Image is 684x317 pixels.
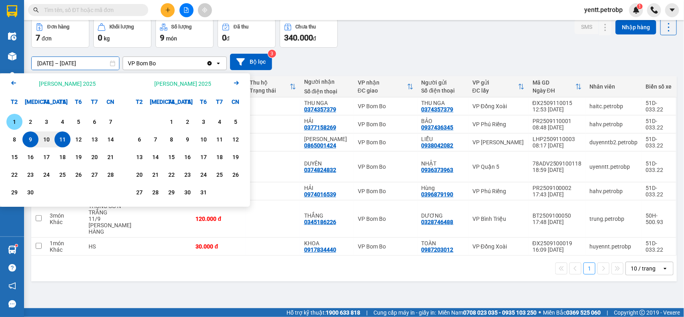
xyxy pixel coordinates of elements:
div: VP Đồng Xoài [472,243,525,250]
div: Choose Chủ Nhật, tháng 09 14 2025. It's available. [103,131,119,147]
div: 0377158269 [304,124,336,131]
div: THU NGA [422,100,464,106]
div: HẢI [304,185,350,191]
img: warehouse-icon [8,32,16,40]
div: Choose Thứ Tư, tháng 09 3 2025. It's available. [38,114,54,130]
div: 11 [214,135,225,144]
div: Choose Thứ Năm, tháng 10 23 2025. It's available. [180,167,196,183]
div: VP Đồng Xoài [472,103,525,109]
div: 23 [182,170,193,180]
div: 26 [73,170,84,180]
button: Previous month. [9,78,18,89]
span: món [166,35,177,42]
div: 27 [89,170,100,180]
div: VP Bom Bo [358,139,414,145]
div: Choose Thứ Bảy, tháng 09 13 2025. It's available. [87,131,103,147]
div: 5 [230,117,241,127]
div: Choose Thứ Tư, tháng 09 10 2025. It's available. [38,131,54,147]
div: 0974016539 [304,191,336,198]
div: Choose Chủ Nhật, tháng 10 12 2025. It's available. [228,131,244,147]
img: phone-icon [651,6,658,14]
div: Selected start date. Thứ Ba, tháng 09 9 2025. It's available. [22,131,38,147]
div: 25 [214,170,225,180]
sup: 1 [637,4,643,9]
div: Khác [50,219,81,225]
div: 08:17 [DATE] [533,142,582,149]
div: 5 [73,117,84,127]
div: 12 [73,135,84,144]
div: Ngày ĐH [533,87,575,94]
div: 0345186226 [304,219,336,225]
th: Toggle SortBy [468,76,529,97]
div: Choose Chủ Nhật, tháng 09 7 2025. It's available. [103,114,119,130]
button: Đơn hàng7đơn [31,19,89,48]
div: 51D-033.22 [646,136,672,149]
div: VP [PERSON_NAME] [472,139,525,145]
div: VP gửi [472,79,518,86]
div: Choose Thứ Năm, tháng 10 2 2025. It's available. [180,114,196,130]
div: 7 [150,135,161,144]
div: BO KIS [304,136,350,142]
div: Choose Thứ Năm, tháng 10 16 2025. It's available. [180,149,196,165]
div: [PERSON_NAME] 2025 [154,80,211,88]
div: VP Quận 5 [472,164,525,170]
div: 51D-033.22 [646,160,672,173]
div: CN [103,94,119,110]
div: T7 [87,94,103,110]
div: Choose Thứ Hai, tháng 09 1 2025. It's available. [6,114,22,130]
div: BT2509100050 [533,212,582,219]
svg: open [215,60,222,67]
div: 51D-033.22 [646,118,672,131]
div: Choose Thứ Tư, tháng 10 1 2025. It's available. [163,114,180,130]
div: VP Bom Bo [128,59,156,67]
div: Choose Thứ Sáu, tháng 10 24 2025. It's available. [196,167,212,183]
span: aim [202,7,208,13]
div: T4 [38,94,54,110]
div: 30.000 đ [196,243,242,250]
div: 1 [166,117,177,127]
div: ĐC lấy [472,87,518,94]
div: Choose Thứ Hai, tháng 09 29 2025. It's available. [6,184,22,200]
div: VP Bom Bo [358,243,414,250]
div: Choose Thứ Tư, tháng 10 8 2025. It's available. [163,131,180,147]
div: 0374824832 [304,167,336,173]
div: 17 [198,152,209,162]
svg: Arrow Left [9,78,18,88]
div: 9 [182,135,193,144]
div: Số lượng [172,24,192,30]
div: 20 [134,170,145,180]
svg: Clear value [206,60,213,67]
div: Choose Thứ Hai, tháng 10 20 2025. It's available. [131,167,147,183]
div: 10 [41,135,52,144]
div: 0917834440 [304,246,336,253]
div: 16 [25,152,36,162]
div: T4 [163,94,180,110]
div: 11/9 NHẬN HÀNG [89,216,137,235]
span: đ [313,35,316,42]
div: 28 [105,170,116,180]
div: 51D-033.22 [646,240,672,253]
div: hahv.petrobp [590,188,638,194]
div: Choose Thứ Bảy, tháng 10 11 2025. It's available. [212,131,228,147]
div: VP Phú Riềng [472,121,525,127]
div: Choose Thứ Ba, tháng 09 30 2025. It's available. [22,184,38,200]
div: HẢI [304,118,350,124]
div: 16:09 [DATE] [533,246,582,253]
div: Chưa thu [296,24,316,30]
div: 17:43 [DATE] [533,191,582,198]
div: DUYÊN [304,160,350,167]
span: question-circle [8,264,16,272]
sup: 1 [15,244,18,247]
div: 3 [41,117,52,127]
button: Khối lượng0kg [93,19,151,48]
div: 27 [134,188,145,197]
div: Choose Thứ Hai, tháng 09 15 2025. It's available. [6,149,22,165]
span: plus [165,7,171,13]
img: logo-vxr [7,5,17,17]
div: 14 [105,135,116,144]
div: Choose Thứ Ba, tháng 10 28 2025. It's available. [147,184,163,200]
span: | [366,308,367,317]
span: Cung cấp máy in - giấy in: [373,308,436,317]
div: T2 [6,94,22,110]
button: Chưa thu340.000đ [280,19,338,48]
